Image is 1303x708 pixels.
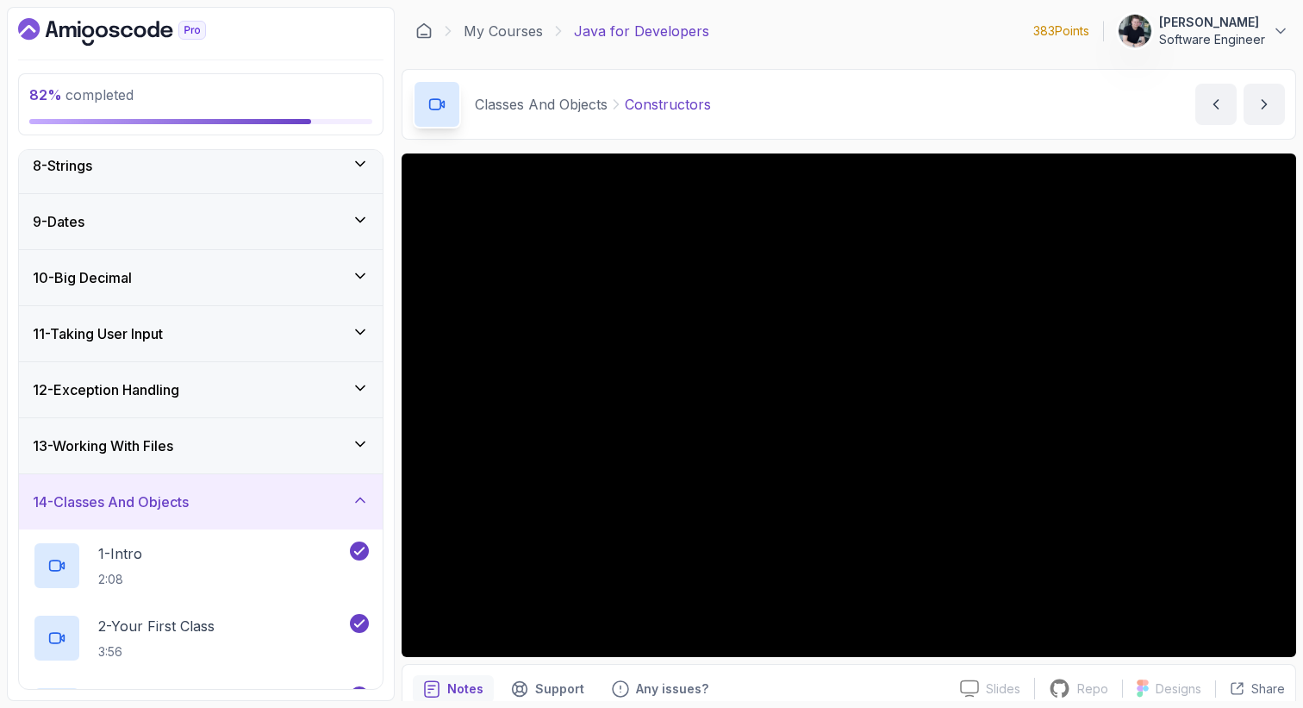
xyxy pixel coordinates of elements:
[19,306,383,361] button: 11-Taking User Input
[447,680,483,698] p: Notes
[1215,680,1285,698] button: Share
[602,675,719,703] button: Feedback button
[574,21,709,41] p: Java for Developers
[19,194,383,249] button: 9-Dates
[1077,680,1108,698] p: Repo
[29,86,134,103] span: completed
[1119,15,1151,47] img: user profile image
[19,250,383,305] button: 10-Big Decimal
[625,94,711,115] p: Constructors
[1195,84,1237,125] button: previous content
[636,680,708,698] p: Any issues?
[18,18,246,46] a: Dashboard
[1159,14,1265,31] p: [PERSON_NAME]
[402,154,1296,657] iframe: 5 - Constructors
[1159,31,1265,48] p: Software Engineer
[33,211,84,232] h3: 9 - Dates
[33,435,173,456] h3: 13 - Working With Files
[413,675,494,703] button: notes button
[98,616,215,636] p: 2 - Your First Class
[33,614,369,662] button: 2-Your First Class3:56
[33,542,369,590] button: 1-Intro2:08
[535,680,584,698] p: Support
[29,86,62,103] span: 82 %
[98,571,142,588] p: 2:08
[1251,680,1285,698] p: Share
[19,418,383,473] button: 13-Working With Files
[1118,14,1289,48] button: user profile image[PERSON_NAME]Software Engineer
[98,643,215,661] p: 3:56
[19,362,383,417] button: 12-Exception Handling
[1156,680,1201,698] p: Designs
[98,543,142,564] p: 1 - Intro
[33,267,132,288] h3: 10 - Big Decimal
[986,680,1020,698] p: Slides
[19,138,383,193] button: 8-Strings
[501,675,595,703] button: Support button
[19,474,383,529] button: 14-Classes And Objects
[33,379,179,400] h3: 12 - Exception Handling
[33,323,163,344] h3: 11 - Taking User Input
[415,22,433,40] a: Dashboard
[464,21,543,41] a: My Courses
[33,492,189,512] h3: 14 - Classes And Objects
[475,94,608,115] p: Classes And Objects
[1033,22,1089,40] p: 383 Points
[1244,84,1285,125] button: next content
[33,155,92,176] h3: 8 - Strings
